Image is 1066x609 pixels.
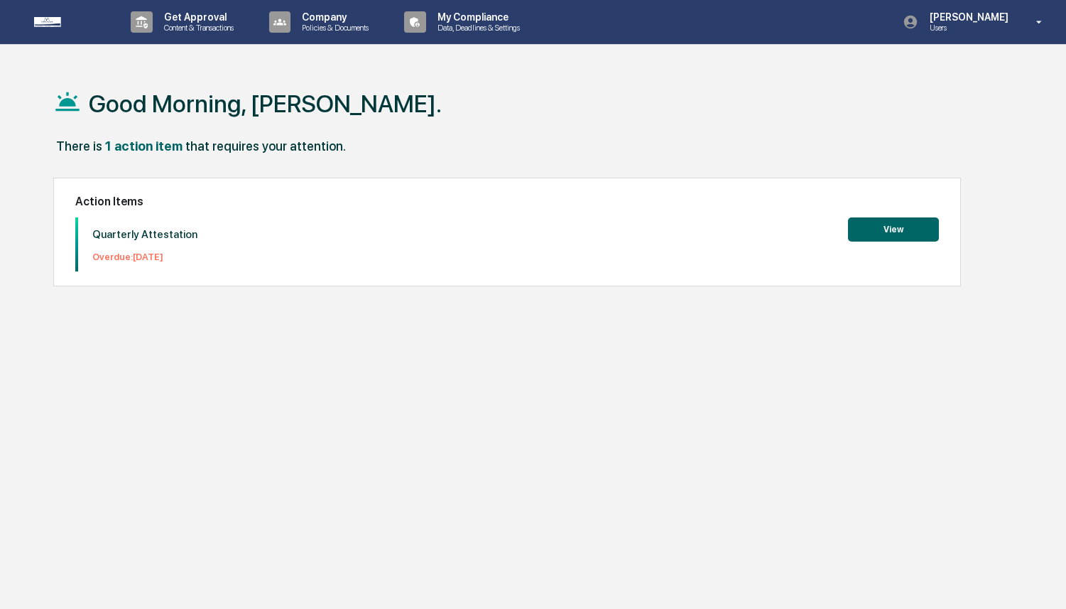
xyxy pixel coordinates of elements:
a: View [848,222,939,235]
div: that requires your attention. [185,139,346,153]
h1: Good Morning, [PERSON_NAME]. [89,90,442,118]
p: Get Approval [153,11,241,23]
h2: Action Items [75,195,939,208]
p: My Compliance [426,11,527,23]
p: Policies & Documents [290,23,376,33]
div: There is [56,139,102,153]
p: Content & Transactions [153,23,241,33]
p: Quarterly Attestation [92,228,197,241]
p: Data, Deadlines & Settings [426,23,527,33]
img: logo [34,17,102,27]
p: Overdue: [DATE] [92,252,197,262]
button: View [848,217,939,242]
p: Company [290,11,376,23]
p: Users [918,23,1016,33]
div: 1 action item [105,139,183,153]
p: [PERSON_NAME] [918,11,1016,23]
